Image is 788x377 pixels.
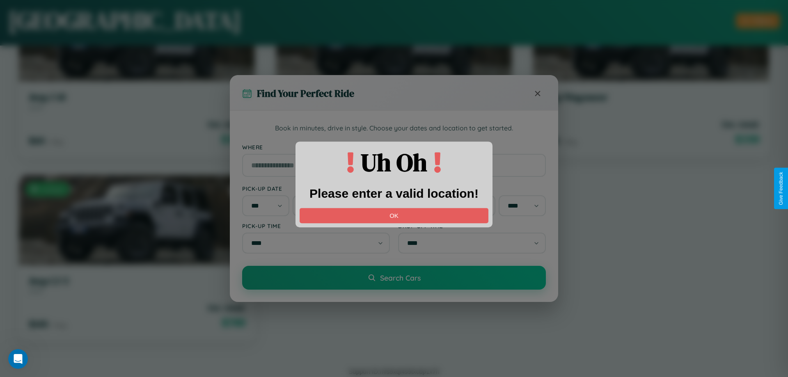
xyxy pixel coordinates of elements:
[242,185,390,192] label: Pick-up Date
[398,185,546,192] label: Drop-off Date
[380,273,421,282] span: Search Cars
[242,144,546,151] label: Where
[398,222,546,229] label: Drop-off Time
[242,222,390,229] label: Pick-up Time
[257,87,354,100] h3: Find Your Perfect Ride
[242,123,546,134] p: Book in minutes, drive in style. Choose your dates and location to get started.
